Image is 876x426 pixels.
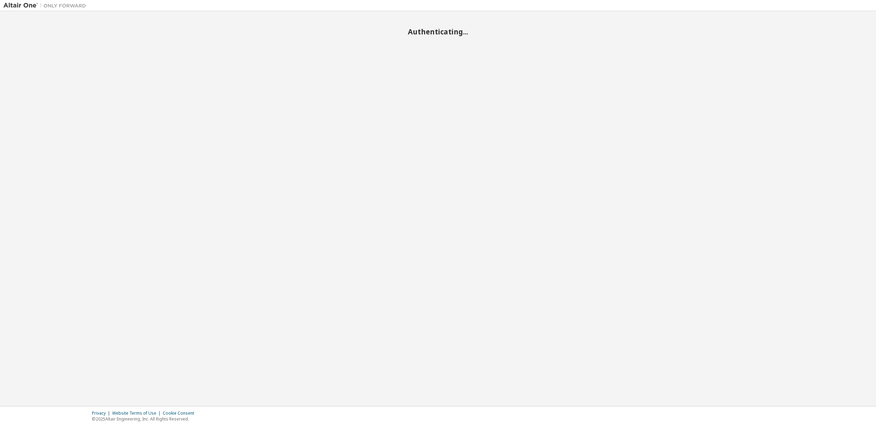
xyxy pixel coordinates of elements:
[92,411,112,416] div: Privacy
[112,411,163,416] div: Website Terms of Use
[163,411,198,416] div: Cookie Consent
[3,2,89,9] img: Altair One
[3,27,873,36] h2: Authenticating...
[92,416,198,422] p: © 2025 Altair Engineering, Inc. All Rights Reserved.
